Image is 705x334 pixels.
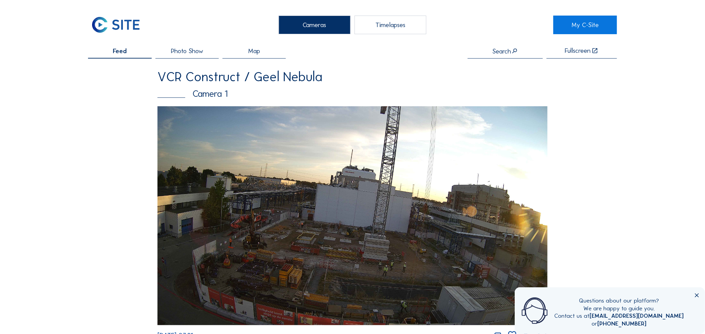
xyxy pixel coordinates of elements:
[248,48,260,54] span: Map
[157,89,547,98] div: Camera 1
[157,106,547,326] img: Image
[171,48,203,54] span: Photo Show
[88,16,151,34] a: C-SITE Logo
[555,312,684,320] div: Contact us at
[113,48,127,54] span: Feed
[555,305,684,313] div: We are happy to guide you.
[157,70,547,84] div: VCR Construct / Geel Nebula
[555,320,684,328] div: or
[355,16,426,34] div: Timelapses
[279,16,350,34] div: Cameras
[522,297,548,324] img: operator
[565,47,591,54] div: Fullscreen
[553,16,617,34] a: My C-Site
[598,320,647,327] a: [PHONE_NUMBER]
[555,297,684,305] div: Questions about our platform?
[88,16,143,34] img: C-SITE Logo
[590,312,684,319] a: [EMAIL_ADDRESS][DOMAIN_NAME]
